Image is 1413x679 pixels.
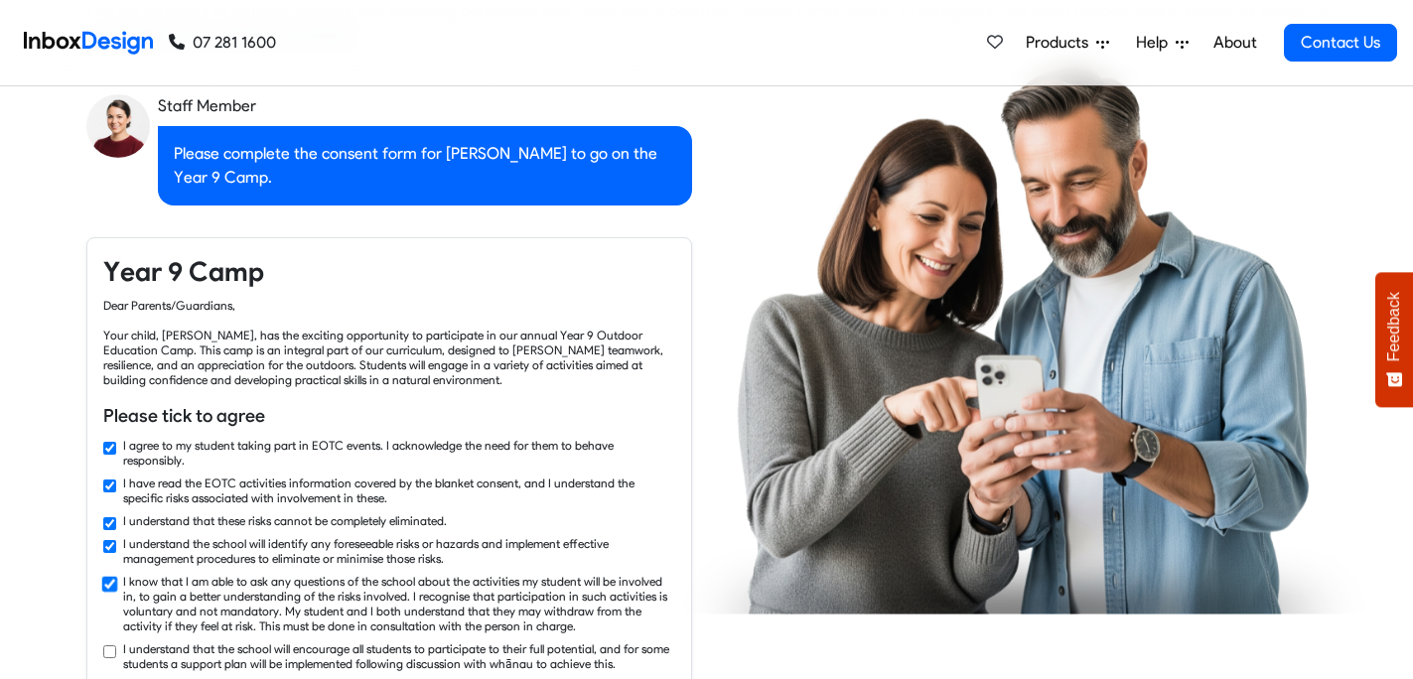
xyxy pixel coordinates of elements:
a: Products [1018,23,1117,63]
img: parents_using_phone.png [683,64,1364,613]
span: Products [1026,31,1096,55]
h4: Year 9 Camp [103,254,675,290]
div: Staff Member [158,94,692,118]
button: Feedback - Show survey [1375,272,1413,407]
span: Help [1136,31,1176,55]
label: I understand that the school will encourage all students to participate to their full potential, ... [123,641,675,671]
a: Contact Us [1284,24,1397,62]
span: Feedback [1385,292,1403,361]
a: Help [1128,23,1197,63]
div: Dear Parents/Guardians, Your child, [PERSON_NAME], has the exciting opportunity to participate in... [103,298,675,387]
a: 07 281 1600 [169,31,276,55]
div: Please complete the consent form for [PERSON_NAME] to go on the Year 9 Camp. [158,126,692,205]
label: I know that I am able to ask any questions of the school about the activities my student will be ... [123,574,675,633]
label: I understand that these risks cannot be completely eliminated. [123,513,447,528]
label: I have read the EOTC activities information covered by the blanket consent, and I understand the ... [123,475,675,505]
label: I agree to my student taking part in EOTC events. I acknowledge the need for them to behave respo... [123,438,675,468]
img: staff_avatar.png [86,94,150,158]
a: About [1207,23,1262,63]
h6: Please tick to agree [103,403,675,429]
label: I understand the school will identify any foreseeable risks or hazards and implement effective ma... [123,536,675,566]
